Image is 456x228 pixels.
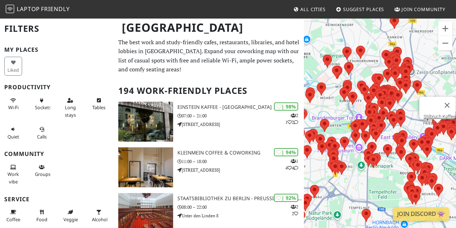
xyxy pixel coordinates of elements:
span: Group tables [35,171,51,177]
div: | 94% [274,148,298,156]
button: Wi-Fi [4,95,22,113]
span: Join Community [401,6,445,12]
span: Video/audio calls [37,133,47,140]
span: People working [7,171,19,184]
button: Long stays [61,95,79,121]
div: | 98% [274,102,298,111]
img: KleinMein Coffee & Coworking [118,147,173,187]
button: Calls [33,123,51,142]
a: Stilbruch Kaffee [424,114,456,119]
h3: Service [4,196,110,203]
h3: Productivity [4,84,110,91]
div: | 92% [274,194,298,202]
button: Tables [90,95,108,113]
p: 2 2 [291,203,298,217]
h3: Staatsbibliothek zu Berlin - Preußischer Kulturbesitz [177,196,304,202]
button: Groups [33,161,51,180]
span: Food [36,216,47,223]
span: All Cities [300,6,326,12]
a: LaptopFriendly LaptopFriendly [6,3,70,16]
span: Quiet [7,133,19,140]
p: 08:00 – 22:00 [177,204,304,211]
p: The best work and study-friendly cafes, restaurants, libraries, and hotel lobbies in [GEOGRAPHIC_... [118,38,300,74]
button: Close [439,97,456,114]
img: LaptopFriendly [6,5,14,13]
p: 1 4 4 [285,158,298,171]
button: Food [33,206,51,225]
button: Quiet [4,123,22,142]
h3: KleinMein Coffee & Coworking [177,150,304,156]
span: Long stays [65,104,76,118]
span: Coffee [6,216,20,223]
h2: Filters [4,18,110,40]
a: KleinMein Coffee & Coworking | 94% 144 KleinMein Coffee & Coworking 11:00 – 18:00 [STREET_ADDRESS] [114,147,304,187]
a: All Cities [290,3,328,16]
a: Einstein Kaffee - Charlottenburg | 98% 212 Einstein Kaffee - [GEOGRAPHIC_DATA] 07:00 – 21:00 [STR... [114,102,304,142]
img: Einstein Kaffee - Charlottenburg [118,102,173,142]
span: Friendly [41,5,69,13]
p: [STREET_ADDRESS] [177,121,304,128]
span: Power sockets [35,104,51,111]
button: Zoom out [438,36,452,50]
h1: [GEOGRAPHIC_DATA] [116,18,302,37]
span: Alcohol [92,216,108,223]
span: Laptop [17,5,40,13]
button: Zoom in [438,21,452,36]
p: [STREET_ADDRESS] [177,167,304,173]
a: Join Community [392,3,448,16]
button: Veggie [61,206,79,225]
span: Work-friendly tables [92,104,105,111]
button: Alcohol [90,206,108,225]
span: Suggest Places [343,6,384,12]
h3: Community [4,151,110,157]
button: Work vibe [4,161,22,187]
a: Suggest Places [333,3,387,16]
h3: My Places [4,46,110,53]
p: 07:00 – 21:00 [177,112,304,119]
h2: 194 Work-Friendly Places [118,80,300,102]
p: 11:00 – 18:00 [177,158,304,165]
span: Stable Wi-Fi [8,104,19,111]
button: Coffee [4,206,22,225]
button: Sockets [33,95,51,113]
span: Veggie [63,216,78,223]
p: Unter den Linden 8 [177,212,304,219]
h3: Einstein Kaffee - [GEOGRAPHIC_DATA] [177,104,304,110]
p: 2 1 2 [285,112,298,126]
